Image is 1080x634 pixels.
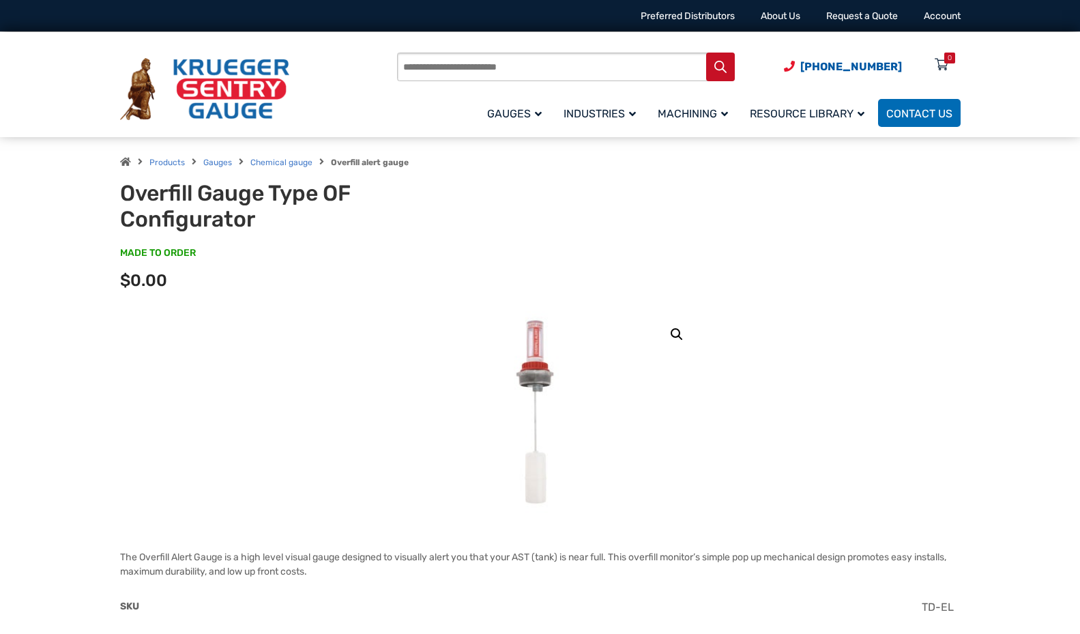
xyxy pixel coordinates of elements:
a: View full-screen image gallery [665,322,689,347]
img: Krueger Sentry Gauge [120,58,289,121]
span: $0.00 [120,271,167,290]
a: Resource Library [742,97,878,129]
div: 0 [948,53,952,63]
a: About Us [761,10,800,22]
a: Preferred Distributors [641,10,735,22]
span: Industries [564,107,636,120]
strong: Overfill alert gauge [331,158,409,167]
h1: Overfill Gauge Type OF Configurator [120,180,456,233]
span: TD-EL [922,601,954,614]
a: Gauges [479,97,555,129]
a: Request a Quote [826,10,898,22]
a: Machining [650,97,742,129]
span: Gauges [487,107,542,120]
span: Resource Library [750,107,864,120]
span: [PHONE_NUMBER] [800,60,902,73]
img: Overfill Gauge Type OF Configurator [492,311,588,516]
a: Chemical gauge [250,158,312,167]
a: Products [149,158,185,167]
span: Contact Us [886,107,952,120]
a: Gauges [203,158,232,167]
a: Account [924,10,961,22]
a: Contact Us [878,99,961,127]
span: MADE TO ORDER [120,246,196,260]
span: Machining [658,107,728,120]
p: The Overfill Alert Gauge is a high level visual gauge designed to visually alert you that your AS... [120,550,961,579]
a: Industries [555,97,650,129]
a: Phone Number (920) 434-8860 [784,58,902,75]
span: SKU [120,601,139,612]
